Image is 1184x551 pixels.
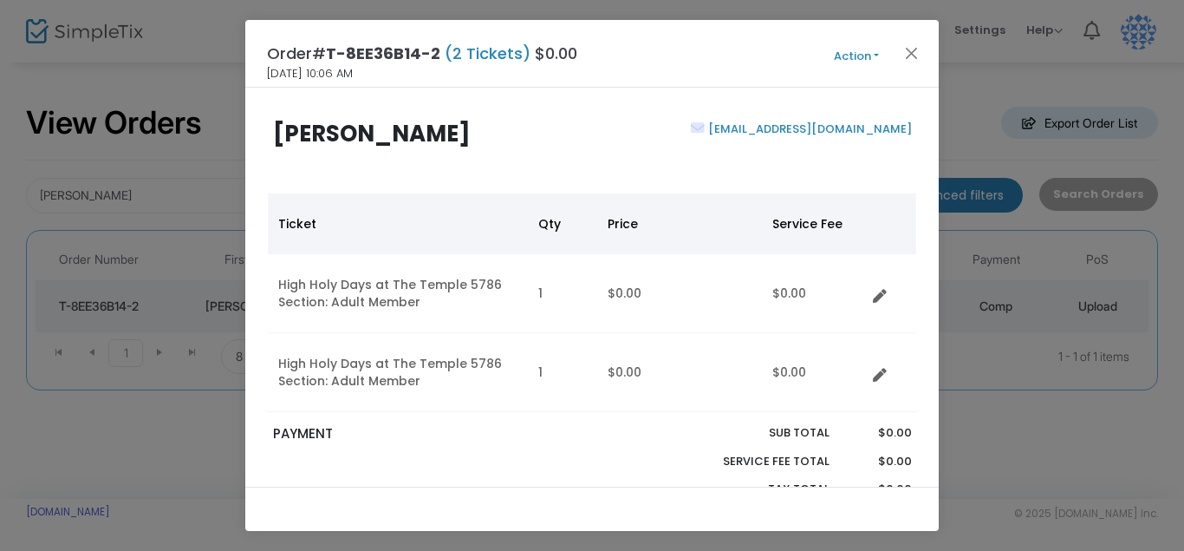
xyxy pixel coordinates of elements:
p: $0.00 [846,424,911,442]
a: [EMAIL_ADDRESS][DOMAIN_NAME] [705,121,912,137]
th: Ticket [268,194,528,254]
td: High Holy Days at The Temple 5786 Section: Adult Member [268,333,528,412]
p: $0.00 [846,481,911,498]
th: Price [597,194,762,254]
th: Service Fee [762,194,866,254]
td: $0.00 [762,254,866,333]
td: $0.00 [597,254,762,333]
td: $0.00 [597,333,762,412]
p: $0.00 [846,453,911,470]
span: (2 Tickets) [440,43,535,64]
p: Tax Total [682,481,829,498]
th: Qty [528,194,597,254]
button: Close [901,42,923,64]
td: 1 [528,254,597,333]
span: [DATE] 10:06 AM [267,65,353,82]
h4: Order# $0.00 [267,42,577,65]
button: Action [804,47,908,66]
p: Service Fee Total [682,453,829,470]
td: $0.00 [762,333,866,412]
div: Data table [268,194,916,412]
p: PAYMENT [273,424,584,444]
p: Sub total [682,424,829,442]
span: T-8EE36B14-2 [326,43,440,64]
b: [PERSON_NAME] [273,118,471,149]
td: 1 [528,333,597,412]
td: High Holy Days at The Temple 5786 Section: Adult Member [268,254,528,333]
